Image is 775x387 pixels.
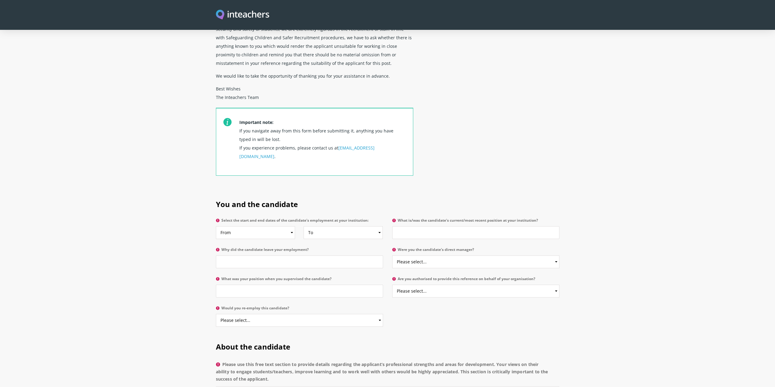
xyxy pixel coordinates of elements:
img: Inteachers [216,10,269,20]
label: What was your position when you supervised the candidate? [216,277,383,285]
strong: Important note: [239,119,273,125]
label: Would you re-employ this candidate? [216,306,383,314]
label: Please use this free text section to provide details regarding the applicant’s professional stren... [216,361,559,386]
label: What is/was the candidate's current/most recent position at your institution? [392,218,559,226]
p: We would like to take the opportunity of thanking you for your assistance in advance. [216,69,413,82]
p: Best Wishes The Inteachers Team [216,82,413,108]
label: Are you authorised to provide this reference on behalf of your organisation? [392,277,559,285]
label: Select the start and end dates of the candidate's employment at your institution: [216,218,383,226]
span: About the candidate [216,342,290,352]
span: You and the candidate [216,199,298,209]
label: Why did the candidate leave your employment? [216,248,383,255]
p: We trust you will understand that in order to take all reasonable steps to provide for the securi... [216,14,413,69]
p: If you navigate away from this form before submitting it, anything you have typed in will be lost... [239,116,406,175]
a: Visit this site's homepage [216,10,269,20]
label: Were you the candidate's direct manager? [392,248,559,255]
